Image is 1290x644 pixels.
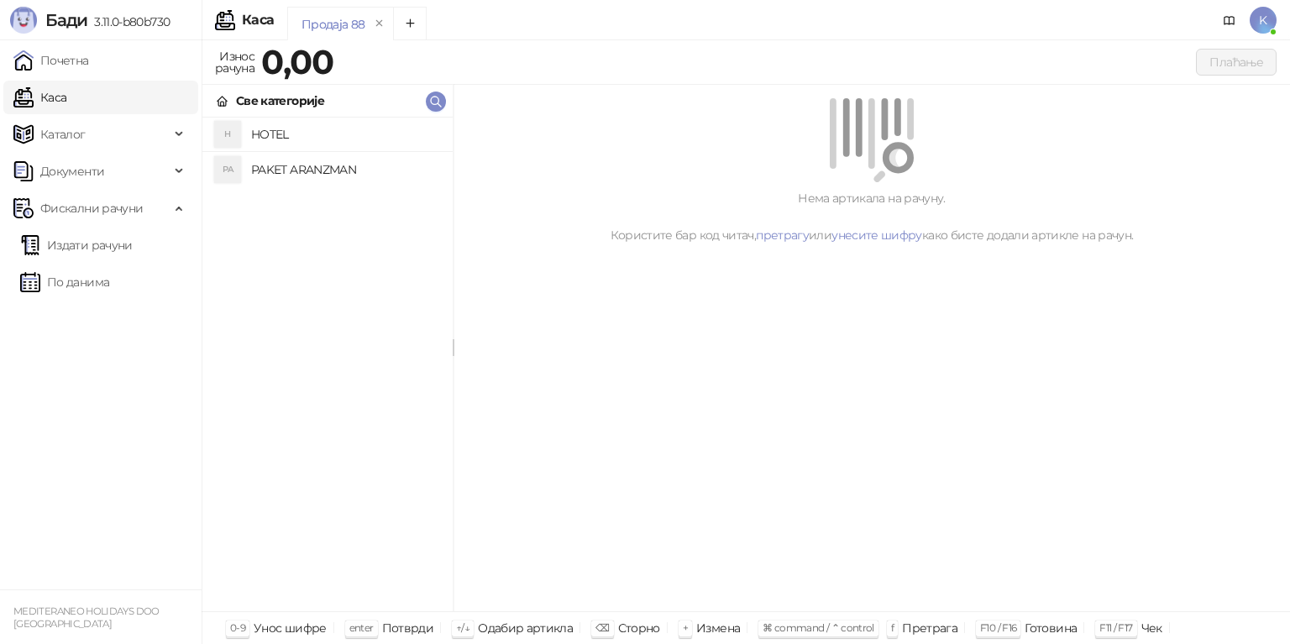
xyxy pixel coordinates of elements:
div: Измена [696,617,740,639]
a: унесите шифру [831,228,922,243]
div: Сторно [618,617,660,639]
img: Logo [10,7,37,34]
span: ⌘ command / ⌃ control [763,621,874,634]
a: Документација [1216,7,1243,34]
span: Документи [40,154,104,188]
div: Износ рачуна [212,45,258,79]
div: grid [202,118,453,611]
span: Бади [45,10,87,30]
a: По данима [20,265,109,299]
h4: HOTEL [251,121,439,148]
a: Каса [13,81,66,114]
a: Почетна [13,44,89,77]
span: Каталог [40,118,86,151]
strong: 0,00 [261,41,333,82]
div: Све категорије [236,92,324,110]
div: Чек [1141,617,1162,639]
span: ⌫ [595,621,609,634]
div: Унос шифре [254,617,327,639]
small: MEDITERANEO HOLIDAYS DOO [GEOGRAPHIC_DATA] [13,605,160,630]
div: Претрага [902,617,957,639]
span: K [1250,7,1277,34]
div: Одабир артикла [478,617,573,639]
div: PA [214,156,241,183]
button: remove [369,17,391,31]
button: Плаћање [1196,49,1277,76]
span: Фискални рачуни [40,191,143,225]
div: Готовина [1025,617,1077,639]
span: f [891,621,894,634]
a: претрагу [756,228,809,243]
div: Потврди [382,617,434,639]
h4: PAKET ARANZMAN [251,156,439,183]
button: Add tab [393,7,427,40]
a: Издати рачуни [20,228,133,262]
div: Продаја 88 [302,15,365,34]
div: Каса [242,13,274,27]
span: 0-9 [230,621,245,634]
div: Нема артикала на рачуну. Користите бар код читач, или како бисте додали артикле на рачун. [474,189,1270,244]
span: ↑/↓ [456,621,469,634]
span: F10 / F16 [980,621,1016,634]
span: F11 / F17 [1099,621,1132,634]
span: + [683,621,688,634]
div: H [214,121,241,148]
span: 3.11.0-b80b730 [87,14,170,29]
span: enter [349,621,374,634]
